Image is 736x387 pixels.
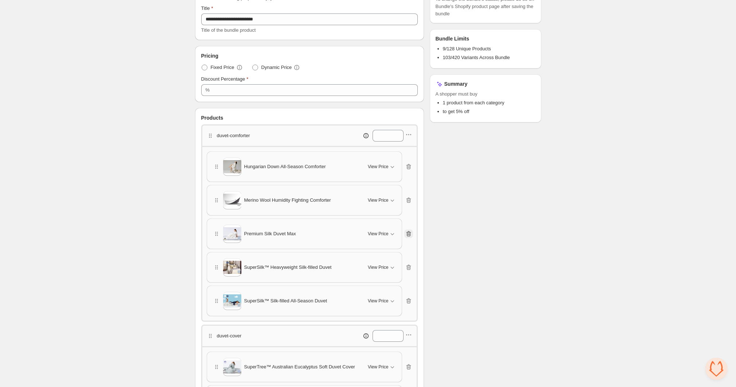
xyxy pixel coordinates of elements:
a: Open chat [705,358,727,380]
span: SuperSilk™ Silk-filled All-Season Duvet [244,297,327,305]
span: A shopper must buy [436,90,536,98]
button: View Price [363,262,400,273]
span: Products [201,114,223,121]
span: Title of the bundle product [201,27,256,33]
button: View Price [363,228,400,240]
span: View Price [368,264,388,270]
div: % [206,86,210,94]
span: View Price [368,231,388,237]
img: Merino Wool Humidity Fighting Comforter [223,194,241,207]
span: Hungarian Down All-Season Comforter [244,163,326,170]
span: Pricing [201,52,218,59]
h3: Bundle Limits [436,35,470,42]
button: View Price [363,361,400,373]
span: SuperTree™ Australian Eucalyptus Soft Duvet Cover [244,363,355,371]
span: View Price [368,197,388,203]
li: to get 5% off [443,108,536,115]
li: 1 product from each category [443,99,536,107]
button: View Price [363,295,400,307]
span: Dynamic Price [261,64,292,71]
p: duvet-cover [217,332,242,340]
img: SuperSilk™ Silk-filled All-Season Duvet [223,294,241,307]
img: Premium Silk Duvet Max [223,227,241,240]
span: SuperSilk™ Heavyweight Silk-filled Duvet [244,264,332,271]
h3: Summary [444,80,468,88]
span: Fixed Price [211,64,234,71]
span: View Price [368,164,388,170]
span: Merino Wool Humidity Fighting Comforter [244,197,331,204]
span: 103/420 Variants Across Bundle [443,55,510,60]
span: View Price [368,298,388,304]
button: View Price [363,161,400,173]
img: SuperTree™ Australian Eucalyptus Soft Duvet Cover [223,360,241,374]
img: Hungarian Down All-Season Comforter [223,160,241,173]
span: View Price [368,364,388,370]
span: Premium Silk Duvet Max [244,230,296,237]
span: 9/128 Unique Products [443,46,491,51]
p: duvet-comforter [217,132,250,139]
label: Title [201,5,213,12]
label: Discount Percentage [201,76,249,83]
button: View Price [363,194,400,206]
img: SuperSilk™ Heavyweight Silk-filled Duvet [223,261,241,274]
